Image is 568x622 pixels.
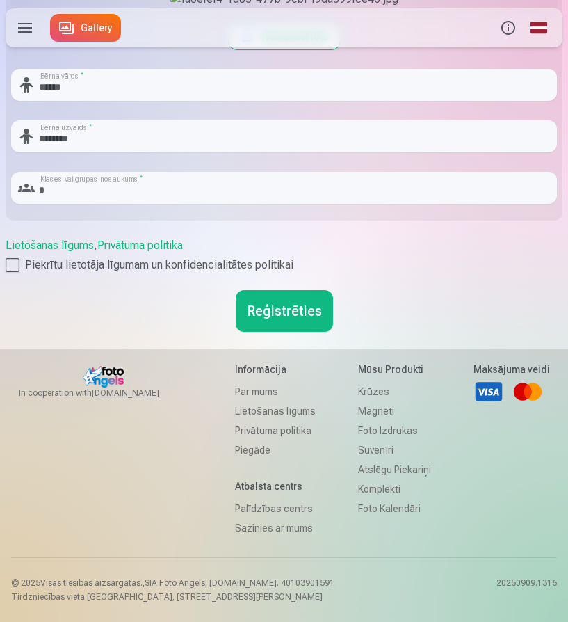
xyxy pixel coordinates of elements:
a: Visa [473,376,504,407]
a: Privātuma politika [235,421,316,440]
a: Piegāde [235,440,316,460]
h5: Mūsu produkti [358,362,431,376]
a: Foto izdrukas [358,421,431,440]
a: Magnēti [358,401,431,421]
label: Piekrītu lietotāja līgumam un konfidencialitātes politikai [6,257,562,273]
a: Krūzes [358,382,431,401]
a: Par mums [235,382,316,401]
a: Foto kalendāri [358,499,431,518]
span: In cooperation with [19,388,193,399]
a: Sazinies ar mums [235,518,316,538]
h5: Maksājuma veidi [473,362,550,376]
button: Info [493,8,524,47]
p: 20250909.1316 [496,577,557,603]
span: SIA Foto Angels, [DOMAIN_NAME]. 40103901591 [145,578,334,588]
p: Tirdzniecības vieta [GEOGRAPHIC_DATA], [STREET_ADDRESS][PERSON_NAME] [11,591,334,603]
a: Global [524,8,554,47]
a: Gallery [50,14,121,42]
h5: Informācija [235,362,316,376]
a: Lietošanas līgums [235,401,316,421]
a: Suvenīri [358,440,431,460]
p: © 2025 Visas tiesības aizsargātas. , [11,577,334,589]
a: Atslēgu piekariņi [358,460,431,479]
a: Lietošanas līgums [6,239,94,252]
h5: Atbalsta centrs [235,479,316,493]
a: Privātuma politika [97,239,183,252]
a: Komplekti [358,479,431,499]
div: , [6,237,562,273]
button: Reģistrēties [236,290,333,332]
a: [DOMAIN_NAME] [92,388,193,399]
a: Mastercard [512,376,543,407]
a: Palīdzības centrs [235,499,316,518]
